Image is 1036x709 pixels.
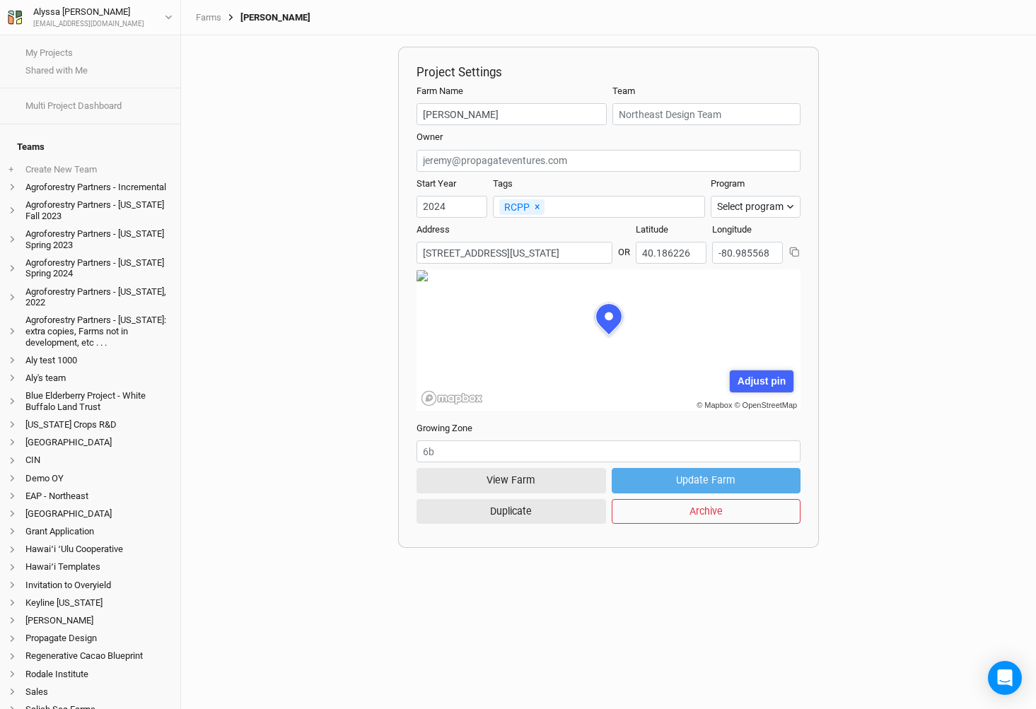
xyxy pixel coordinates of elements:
[734,401,797,409] a: © OpenStreetMap
[535,201,540,212] span: ×
[730,370,793,392] div: Adjust pin
[8,133,172,161] h4: Teams
[612,85,635,98] label: Team
[421,390,483,406] a: Mapbox logo
[988,661,1022,695] div: Open Intercom Messenger
[417,103,606,125] input: Project/Farm Name
[417,131,443,143] label: Owner
[417,196,487,218] input: Start Year
[33,5,144,19] div: Alyssa [PERSON_NAME]
[612,468,801,493] button: Update Farm
[196,12,221,23] a: Farms
[612,103,801,125] input: Northeast Design Team
[493,177,513,190] label: Tags
[717,199,784,214] div: Select program
[618,235,630,259] div: OR
[8,164,13,175] span: +
[417,499,605,524] button: Duplicate
[697,401,732,409] a: © Mapbox
[417,150,801,172] input: jeremy@propagateventures.com
[417,422,472,435] label: Growing Zone
[636,242,706,264] input: Latitude
[417,177,456,190] label: Start Year
[33,19,144,30] div: [EMAIL_ADDRESS][DOMAIN_NAME]
[711,196,801,218] button: Select program
[712,223,752,236] label: Longitude
[7,4,173,30] button: Alyssa [PERSON_NAME][EMAIL_ADDRESS][DOMAIN_NAME]
[499,199,545,215] div: RCPP
[788,246,801,258] button: Copy
[612,499,801,524] button: Archive
[711,177,745,190] label: Program
[417,223,450,236] label: Address
[417,65,801,79] h2: Project Settings
[417,468,605,493] button: View Farm
[712,242,783,264] input: Longitude
[417,440,801,462] input: 6b
[417,242,612,264] input: Address (123 James St...)
[221,12,310,23] div: [PERSON_NAME]
[636,223,668,236] label: Latitude
[417,85,463,98] label: Farm Name
[530,198,545,215] button: Remove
